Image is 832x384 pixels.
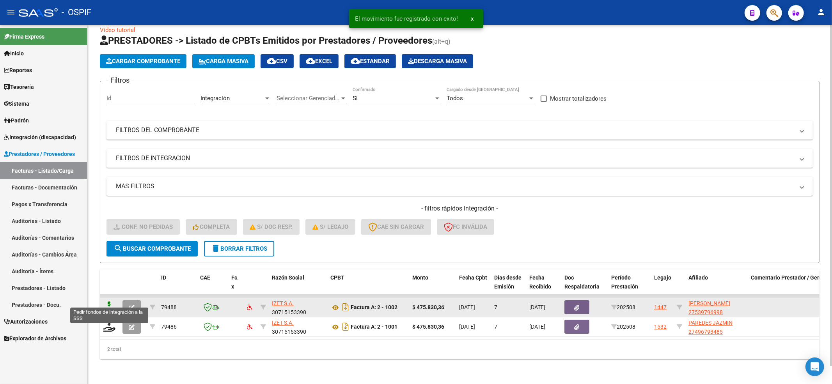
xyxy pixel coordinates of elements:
[526,269,561,304] datatable-header-cell: Fecha Recibido
[805,357,824,376] div: Open Intercom Messenger
[161,304,177,310] span: 79488
[161,324,177,330] span: 79486
[444,223,487,230] span: FC Inválida
[272,274,304,281] span: Razón Social
[4,83,34,91] span: Tesorería
[459,304,475,310] span: [DATE]
[409,269,456,304] datatable-header-cell: Monto
[654,303,667,312] div: 1447
[4,334,66,343] span: Explorador de Archivos
[197,269,228,304] datatable-header-cell: CAE
[106,219,180,235] button: Conf. no pedidas
[158,269,197,304] datatable-header-cell: ID
[816,7,826,17] mat-icon: person
[116,126,794,134] mat-panel-title: FILTROS DEL COMPROBANTE
[688,320,733,335] span: PAREDES JAZMIN 27496793485
[402,54,473,68] button: Descarga Masiva
[200,95,230,102] span: Integración
[267,58,287,65] span: CSV
[412,324,444,330] strong: $ 475.830,36
[4,133,76,142] span: Integración (discapacidad)
[114,244,123,253] mat-icon: search
[368,223,424,230] span: CAE SIN CARGAR
[351,304,397,311] strong: Factura A: 2 - 1002
[688,274,708,281] span: Afiliado
[564,274,600,290] span: Doc Respaldatoria
[351,324,397,330] strong: Factura A: 2 - 1001
[116,182,794,191] mat-panel-title: MAS FILTROS
[611,304,635,310] span: 202508
[272,299,324,315] div: 30715153390
[688,300,730,315] span: [PERSON_NAME] 27539796998
[186,219,237,235] button: Completa
[351,56,360,65] mat-icon: cloud_download
[355,15,458,23] span: El movimiento fue registrado con exito!
[306,56,315,65] mat-icon: cloud_download
[277,95,340,102] span: Seleccionar Gerenciador
[269,269,327,304] datatable-header-cell: Razón Social
[344,54,396,68] button: Estandar
[267,56,276,65] mat-icon: cloud_download
[243,219,300,235] button: S/ Doc Resp.
[465,12,480,26] button: x
[204,241,274,257] button: Borrar Filtros
[106,149,813,168] mat-expansion-panel-header: FILTROS DE INTEGRACION
[471,15,474,22] span: x
[494,324,497,330] span: 7
[412,274,428,281] span: Monto
[4,32,44,41] span: Firma Express
[305,219,355,235] button: S/ legajo
[341,301,351,313] i: Descargar documento
[116,154,794,163] mat-panel-title: FILTROS DE INTEGRACION
[272,300,294,306] span: IZET S.A.
[200,274,210,281] span: CAE
[447,95,463,102] span: Todos
[353,95,358,102] span: Si
[211,245,267,252] span: Borrar Filtros
[432,38,451,45] span: (alt+q)
[300,54,339,68] button: EXCEL
[651,269,674,304] datatable-header-cell: Legajo
[529,324,545,330] span: [DATE]
[654,322,667,331] div: 1532
[199,58,248,65] span: Carga Masiva
[106,241,198,257] button: Buscar Comprobante
[106,75,133,86] h3: Filtros
[161,274,166,281] span: ID
[306,58,332,65] span: EXCEL
[312,223,348,230] span: S/ legajo
[412,304,444,310] strong: $ 475.830,36
[4,99,29,108] span: Sistema
[231,274,239,290] span: Fc. x
[4,49,24,58] span: Inicio
[351,58,390,65] span: Estandar
[437,219,494,235] button: FC Inválida
[459,324,475,330] span: [DATE]
[4,66,32,74] span: Reportes
[193,223,230,230] span: Completa
[114,245,191,252] span: Buscar Comprobante
[361,219,431,235] button: CAE SIN CARGAR
[261,54,294,68] button: CSV
[272,319,324,335] div: 30715153390
[529,274,551,290] span: Fecha Recibido
[211,244,220,253] mat-icon: delete
[106,204,813,213] h4: - filtros rápidos Integración -
[685,269,748,304] datatable-header-cell: Afiliado
[106,121,813,140] mat-expansion-panel-header: FILTROS DEL COMPROBANTE
[6,7,16,17] mat-icon: menu
[611,274,638,290] span: Período Prestación
[228,269,244,304] datatable-header-cell: Fc. x
[491,269,526,304] datatable-header-cell: Días desde Emisión
[4,317,48,326] span: Autorizaciones
[327,269,409,304] datatable-header-cell: CPBT
[611,324,635,330] span: 202508
[192,54,255,68] button: Carga Masiva
[561,269,608,304] datatable-header-cell: Doc Respaldatoria
[529,304,545,310] span: [DATE]
[608,269,651,304] datatable-header-cell: Período Prestación
[100,54,186,68] button: Cargar Comprobante
[341,320,351,333] i: Descargar documento
[114,223,173,230] span: Conf. no pedidas
[100,27,135,34] a: Video tutorial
